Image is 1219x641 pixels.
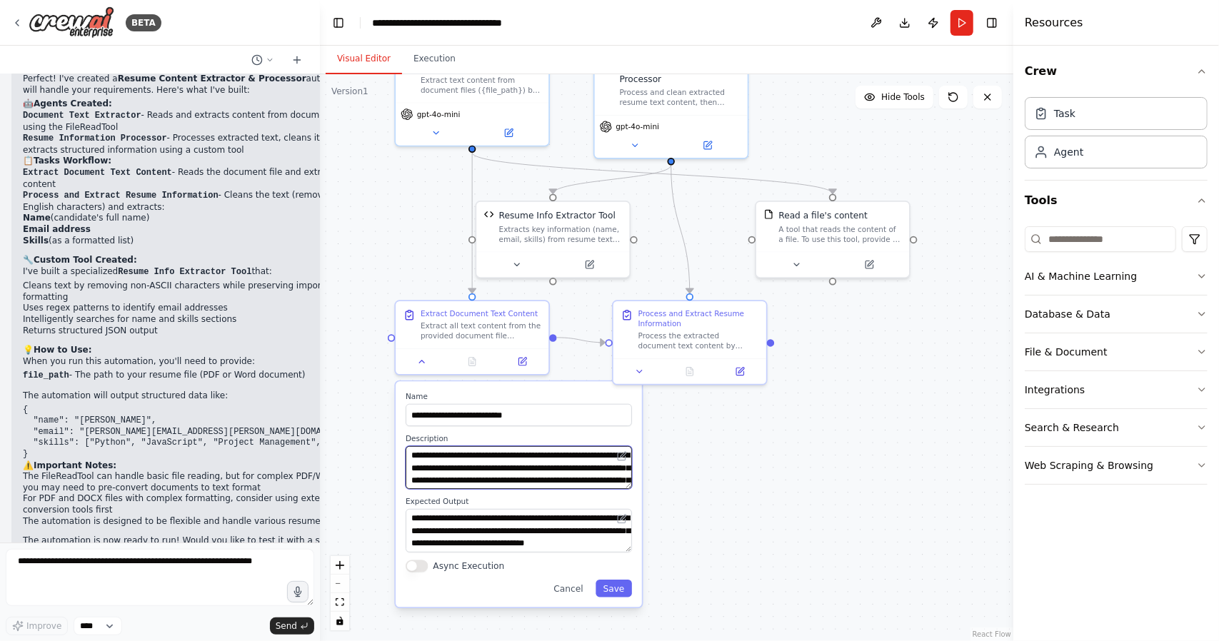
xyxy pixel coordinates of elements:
[287,581,308,602] button: Click to speak your automation idea
[331,575,349,593] button: zoom out
[23,370,69,380] code: file_path
[620,88,741,108] div: Process and clean extracted resume text content, then identify and extract key information includ...
[466,153,478,293] g: Edge from 492f83c1-a656-4aa6-90f1-8ba44e3dd6d5 to 93b9410f-1cbc-48f2-8093-7ae46fde00a5
[286,51,308,69] button: Start a new chat
[546,580,591,597] button: Cancel
[23,191,219,201] code: Process and Extract Resume Information
[23,255,378,266] h2: 🔧
[473,126,543,141] button: Open in side panel
[433,560,504,572] label: Async Execution
[1025,409,1208,446] button: Search & Research
[23,110,378,133] li: - Reads and extracts content from document files using the FileReadTool
[23,133,378,156] li: - Processes extracted text, cleans it, and extracts structured information using a custom tool
[417,109,461,119] span: gpt-4o-mini
[612,300,768,385] div: Process and Extract Resume InformationProcess the extracted document text content by cleaning it ...
[23,281,378,303] li: Cleans text by removing non-ASCII characters while preserving important formatting
[331,556,349,575] button: zoom in
[34,255,137,265] strong: Custom Tool Created:
[501,354,544,369] button: Open in side panel
[23,471,378,493] li: The FileReadTool can handle basic file reading, but for complex PDF/Word parsing, you may need to...
[23,460,378,472] h2: ⚠️
[620,60,741,85] div: Resume Information Processor
[615,512,630,527] button: Open in editor
[557,331,606,348] g: Edge from 93b9410f-1cbc-48f2-8093-7ae46fde00a5 to 24d54d6b-8cae-406e-b9f6-005db91c73a7
[23,405,378,459] code: { "name": "[PERSON_NAME]", "email": "[PERSON_NAME][EMAIL_ADDRESS][PERSON_NAME][DOMAIN_NAME]", "sk...
[778,209,868,221] div: Read a file's content
[973,630,1011,638] a: React Flow attribution
[23,325,378,337] li: Returns structured JSON output
[421,75,541,95] div: Extract text content from document files ({file_path}) by reading the file content and processing...
[615,448,630,463] button: Open in editor
[26,620,61,632] span: Improve
[118,267,251,277] code: Resume Info Extractor Tool
[1025,296,1208,333] button: Database & Data
[1025,14,1083,31] h4: Resources
[466,153,839,194] g: Edge from 492f83c1-a656-4aa6-90f1-8ba44e3dd6d5 to d442f3e5-ab54-4917-82b5-b0910c233712
[331,556,349,630] div: React Flow controls
[547,165,678,193] g: Edge from 9c7a411f-97a8-4a84-9451-c4fc6bfcde22 to fa848aca-2517-4727-bb4c-f0f0e7bdbc1d
[593,51,749,159] div: Resume Information ProcessorProcess and clean extracted resume text content, then identify and ex...
[406,497,632,507] label: Expected Output
[23,168,172,178] code: Extract Document Text Content
[23,156,378,167] h2: 📋
[394,51,550,146] div: Extract text content from document files ({file_path}) by reading the file content and processing...
[23,356,378,368] p: When you run this automation, you'll need to provide:
[1025,51,1208,91] button: Crew
[328,13,348,33] button: Hide left sidebar
[23,190,378,246] li: - Cleans the text (removes non-English characters) and extracts:
[331,593,349,612] button: fit view
[29,6,114,39] img: Logo
[23,213,378,224] li: (candidate's full name)
[499,209,616,221] div: Resume Info Extractor Tool
[23,535,378,557] p: The automation is now ready to run! Would you like to test it with a sample resume file?
[406,434,632,444] label: Description
[23,213,51,223] strong: Name
[778,224,901,244] div: A tool that reads the content of a file. To use this tool, provide a 'file_path' parameter with t...
[34,156,111,166] strong: Tasks Workflow:
[499,224,622,244] div: Extracts key information (name, email, skills) from resume text content using pattern matching an...
[1025,221,1208,496] div: Tools
[1054,106,1075,121] div: Task
[1054,145,1083,159] div: Agent
[23,493,378,515] li: For PDF and DOCX files with complex formatting, consider using external conversion tools first
[34,460,116,470] strong: Important Notes:
[126,14,161,31] div: BETA
[638,309,759,329] div: Process and Extract Resume Information
[372,16,533,30] nav: breadcrumb
[1025,91,1208,180] div: Crew
[421,321,541,341] div: Extract all text content from the provided document file ({file_path}). Use appropriate search to...
[881,91,925,103] span: Hide Tools
[23,236,49,246] strong: Skills
[23,314,378,325] li: Intelligently searches for name and skills sections
[402,44,467,74] button: Execution
[394,300,550,375] div: Extract Document Text ContentExtract all text content from the provided document file ({file_path...
[616,122,659,132] span: gpt-4o-mini
[34,345,92,355] strong: How to Use:
[23,133,167,143] code: Resume Information Processor
[6,617,68,635] button: Improve
[554,257,624,272] button: Open in side panel
[246,51,280,69] button: Switch to previous chat
[1025,371,1208,408] button: Integrations
[118,74,306,84] strong: Resume Content Extractor & Processor
[23,345,378,356] h2: 💡
[276,620,297,632] span: Send
[446,354,498,369] button: No output available
[484,209,494,219] img: Resume Info Extractor Tool
[23,390,378,402] p: The automation will output structured data like:
[23,111,141,121] code: Document Text Extractor
[1025,333,1208,370] button: File & Document
[34,99,112,108] strong: Agents Created:
[23,266,378,278] p: I've built a specialized that:
[665,165,696,293] g: Edge from 9c7a411f-97a8-4a84-9451-c4fc6bfcde22 to 24d54d6b-8cae-406e-b9f6-005db91c73a7
[673,138,743,153] button: Open in side panel
[834,257,904,272] button: Open in side panel
[23,167,378,190] li: - Reads the document file and extracts all text content
[406,391,632,401] label: Name
[476,201,631,278] div: Resume Info Extractor ToolResume Info Extractor ToolExtracts key information (name, email, skills...
[596,580,632,597] button: Save
[270,617,314,635] button: Send
[856,86,933,108] button: Hide Tools
[23,224,91,234] strong: Email address
[331,612,349,630] button: toggle interactivity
